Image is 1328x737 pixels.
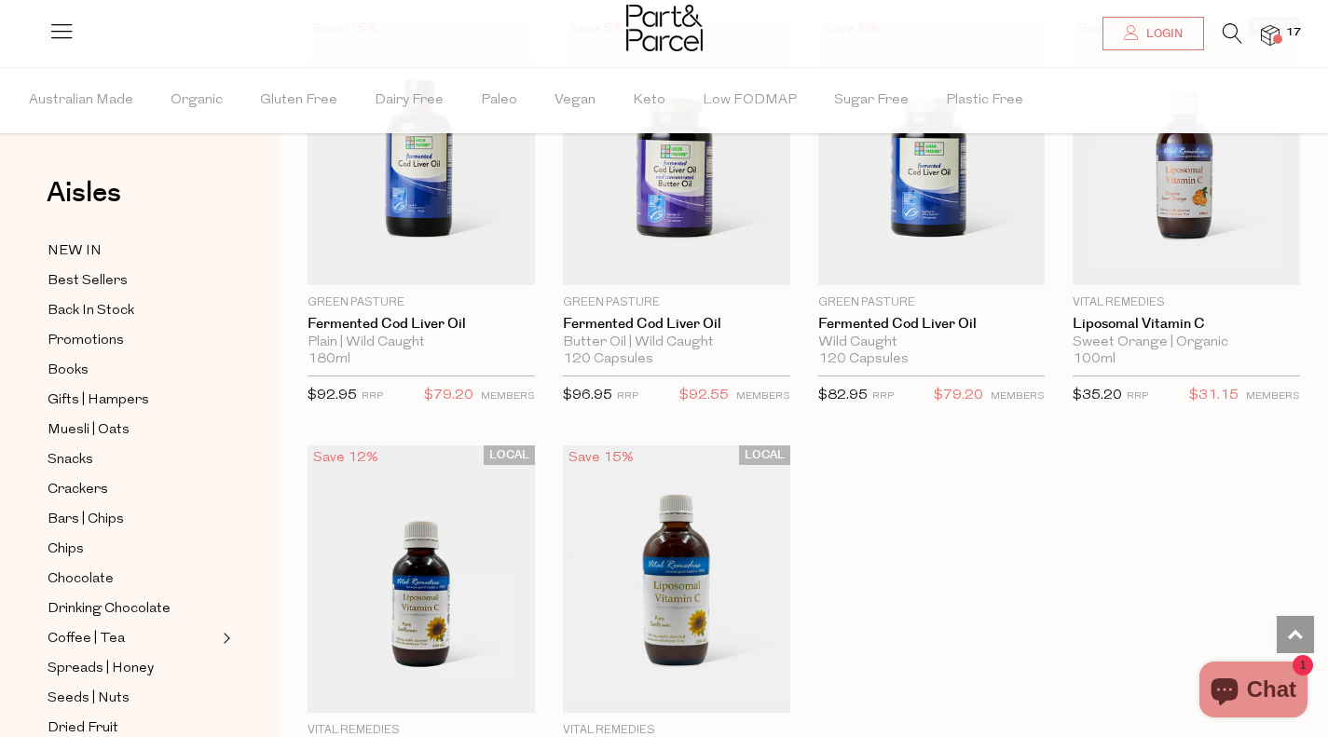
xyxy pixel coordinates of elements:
[481,391,535,402] small: MEMBERS
[563,316,790,333] a: Fermented Cod Liver Oil
[1073,316,1300,333] a: Liposomal Vitamin C
[308,334,535,351] div: Plain | Wild Caught
[1261,25,1280,45] a: 17
[554,68,596,133] span: Vegan
[48,658,154,680] span: Spreads | Honey
[48,418,217,442] a: Muesli | Oats
[1102,17,1204,50] a: Login
[362,391,383,402] small: RRP
[48,628,125,650] span: Coffee | Tea
[818,389,868,403] span: $82.95
[308,445,535,714] img: Liposomal Vitamin C
[563,445,790,714] img: Liposomal Vitamin C
[48,688,130,710] span: Seeds | Nuts
[48,627,217,650] a: Coffee | Tea
[736,391,790,402] small: MEMBERS
[48,389,149,412] span: Gifts | Hampers
[563,294,790,311] p: Green Pasture
[1073,17,1300,285] img: Liposomal Vitamin C
[818,294,1046,311] p: Green Pasture
[1194,662,1313,722] inbox-online-store-chat: Shopify online store chat
[48,539,84,561] span: Chips
[633,68,665,133] span: Keto
[48,657,217,680] a: Spreads | Honey
[934,384,983,408] span: $79.20
[1073,334,1300,351] div: Sweet Orange | Organic
[484,445,535,465] span: LOCAL
[48,240,102,263] span: NEW IN
[48,567,217,591] a: Chocolate
[308,17,535,285] img: Fermented Cod Liver Oil
[48,509,124,531] span: Bars | Chips
[48,597,217,621] a: Drinking Chocolate
[48,270,128,293] span: Best Sellers
[260,68,337,133] span: Gluten Free
[818,17,1046,285] img: Fermented Cod Liver Oil
[48,269,217,293] a: Best Sellers
[308,445,384,471] div: Save 12%
[739,445,790,465] span: LOCAL
[626,5,703,51] img: Part&Parcel
[218,627,231,649] button: Expand/Collapse Coffee | Tea
[1073,351,1116,368] span: 100ml
[563,17,790,285] img: Fermented Cod Liver Oil
[48,687,217,710] a: Seeds | Nuts
[171,68,223,133] span: Organic
[308,351,350,368] span: 180ml
[617,391,638,402] small: RRP
[48,239,217,263] a: NEW IN
[48,448,217,471] a: Snacks
[48,479,108,501] span: Crackers
[48,419,130,442] span: Muesli | Oats
[818,351,909,368] span: 120 Capsules
[47,179,121,225] a: Aisles
[563,445,639,471] div: Save 15%
[818,316,1046,333] a: Fermented Cod Liver Oil
[48,360,89,382] span: Books
[1127,391,1148,402] small: RRP
[946,68,1023,133] span: Plastic Free
[48,538,217,561] a: Chips
[308,294,535,311] p: Green Pasture
[308,316,535,333] a: Fermented Cod Liver Oil
[1246,391,1300,402] small: MEMBERS
[563,334,790,351] div: Butter Oil | Wild Caught
[703,68,797,133] span: Low FODMAP
[29,68,133,133] span: Australian Made
[375,68,444,133] span: Dairy Free
[563,351,653,368] span: 120 Capsules
[48,330,124,352] span: Promotions
[48,508,217,531] a: Bars | Chips
[47,172,121,213] span: Aisles
[48,568,114,591] span: Chocolate
[1189,384,1239,408] span: $31.15
[1073,389,1122,403] span: $35.20
[1281,24,1306,41] span: 17
[834,68,909,133] span: Sugar Free
[563,389,612,403] span: $96.95
[872,391,894,402] small: RRP
[48,300,134,322] span: Back In Stock
[48,598,171,621] span: Drinking Chocolate
[679,384,729,408] span: $92.55
[481,68,517,133] span: Paleo
[1073,294,1300,311] p: Vital Remedies
[424,384,473,408] span: $79.20
[48,299,217,322] a: Back In Stock
[48,329,217,352] a: Promotions
[818,334,1046,351] div: Wild Caught
[1142,26,1183,42] span: Login
[308,389,357,403] span: $92.95
[48,389,217,412] a: Gifts | Hampers
[991,391,1045,402] small: MEMBERS
[48,449,93,471] span: Snacks
[48,359,217,382] a: Books
[48,478,217,501] a: Crackers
